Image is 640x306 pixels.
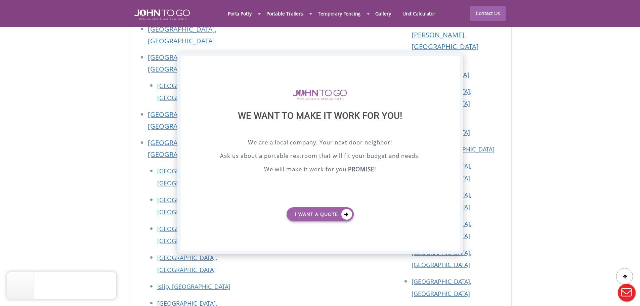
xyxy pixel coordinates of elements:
p: Ask us about a portable restroom that will fit your budget and needs. [198,151,443,162]
p: We are a local company. Your next door neighbor! [198,138,443,148]
img: logo of viptogo [293,89,347,100]
div: We want to make it work for you! [198,110,443,138]
button: Live Chat [613,279,640,306]
b: PROMISE! [348,165,376,173]
p: We will make it work for you, [198,165,443,175]
div: X [449,56,459,67]
a: I want a Quote [287,207,354,221]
